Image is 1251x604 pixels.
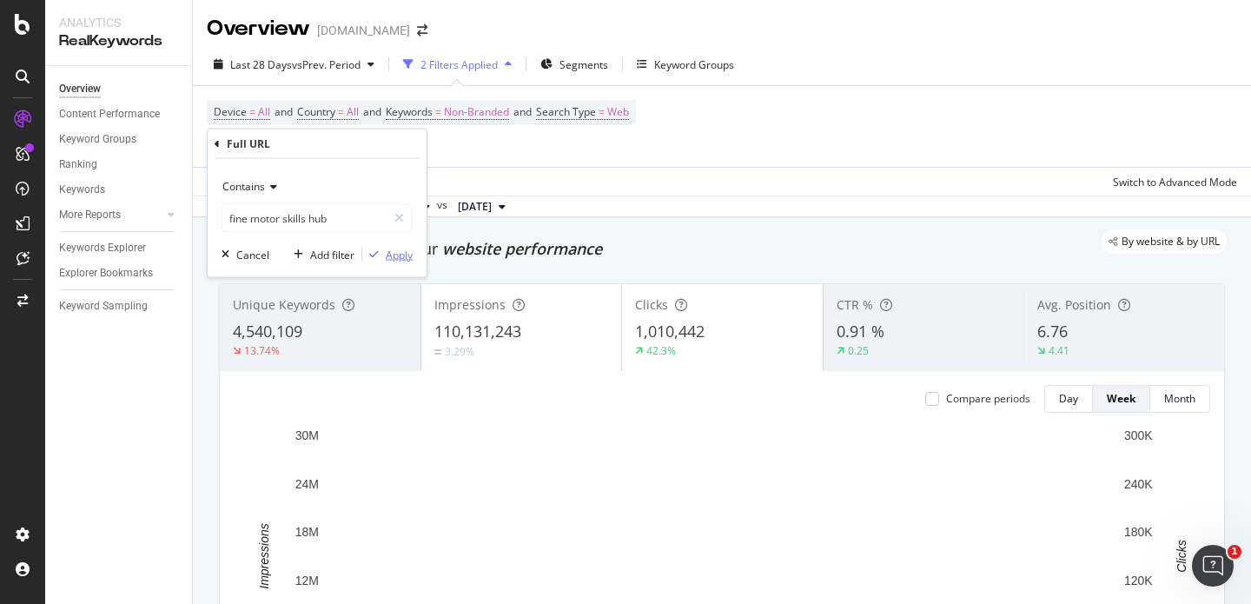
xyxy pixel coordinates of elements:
[59,31,178,51] div: RealKeywords
[59,181,105,199] div: Keywords
[236,247,269,262] div: Cancel
[338,104,344,119] span: =
[646,343,676,358] div: 42.3%
[59,239,180,257] a: Keywords Explorer
[1124,428,1153,442] text: 300K
[214,104,247,119] span: Device
[363,104,381,119] span: and
[59,297,148,315] div: Keyword Sampling
[1150,385,1210,413] button: Month
[1102,229,1227,254] div: legacy label
[297,104,335,119] span: Country
[837,296,873,313] span: CTR %
[1113,175,1237,189] div: Switch to Advanced Mode
[295,525,319,539] text: 18M
[59,156,97,174] div: Ranking
[275,104,293,119] span: and
[434,349,441,355] img: Equal
[233,296,335,313] span: Unique Keywords
[59,206,121,224] div: More Reports
[444,100,509,124] span: Non-Branded
[59,80,101,98] div: Overview
[1124,477,1153,491] text: 240K
[257,523,271,588] text: Impressions
[386,247,413,262] div: Apply
[295,428,319,442] text: 30M
[434,296,506,313] span: Impressions
[607,100,629,124] span: Web
[59,206,162,224] a: More Reports
[599,104,605,119] span: =
[292,57,361,72] span: vs Prev. Period
[437,197,451,213] span: vs
[295,477,319,491] text: 24M
[1037,321,1068,342] span: 6.76
[59,239,146,257] div: Keywords Explorer
[59,14,178,31] div: Analytics
[310,247,354,262] div: Add filter
[222,179,265,194] span: Contains
[445,344,474,359] div: 3.29%
[420,57,498,72] div: 2 Filters Applied
[848,343,869,358] div: 0.25
[417,24,427,37] div: arrow-right-arrow-left
[59,264,180,282] a: Explorer Bookmarks
[1037,296,1111,313] span: Avg. Position
[1192,545,1234,587] iframe: Intercom live chat
[1107,391,1135,406] div: Week
[1124,574,1153,587] text: 120K
[1059,391,1078,406] div: Day
[451,196,513,217] button: [DATE]
[207,50,381,78] button: Last 28 DaysvsPrev. Period
[654,57,734,72] div: Keyword Groups
[1044,385,1093,413] button: Day
[233,321,302,342] span: 4,540,109
[59,181,180,199] a: Keywords
[347,100,359,124] span: All
[837,321,884,342] span: 0.91 %
[244,343,280,358] div: 13.74%
[1124,525,1153,539] text: 180K
[1106,168,1237,196] button: Switch to Advanced Mode
[635,321,705,342] span: 1,010,442
[227,136,270,151] div: Full URL
[230,57,292,72] span: Last 28 Days
[435,104,441,119] span: =
[533,50,615,78] button: Segments
[59,130,136,149] div: Keyword Groups
[946,391,1030,406] div: Compare periods
[513,104,532,119] span: and
[458,199,492,215] span: 2025 Sep. 13th
[59,105,180,123] a: Content Performance
[59,297,180,315] a: Keyword Sampling
[287,246,354,263] button: Add filter
[362,246,413,263] button: Apply
[59,130,180,149] a: Keyword Groups
[630,50,741,78] button: Keyword Groups
[207,14,310,43] div: Overview
[1164,391,1195,406] div: Month
[295,574,319,587] text: 12M
[1228,545,1241,559] span: 1
[59,105,160,123] div: Content Performance
[1122,236,1220,247] span: By website & by URL
[396,50,519,78] button: 2 Filters Applied
[249,104,255,119] span: =
[59,156,180,174] a: Ranking
[258,100,270,124] span: All
[215,246,269,263] button: Cancel
[317,22,410,39] div: [DOMAIN_NAME]
[59,80,180,98] a: Overview
[559,57,608,72] span: Segments
[635,296,668,313] span: Clicks
[434,321,521,342] span: 110,131,243
[386,104,433,119] span: Keywords
[1093,385,1150,413] button: Week
[1049,343,1069,358] div: 4.41
[1175,540,1188,572] text: Clicks
[536,104,596,119] span: Search Type
[59,264,153,282] div: Explorer Bookmarks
